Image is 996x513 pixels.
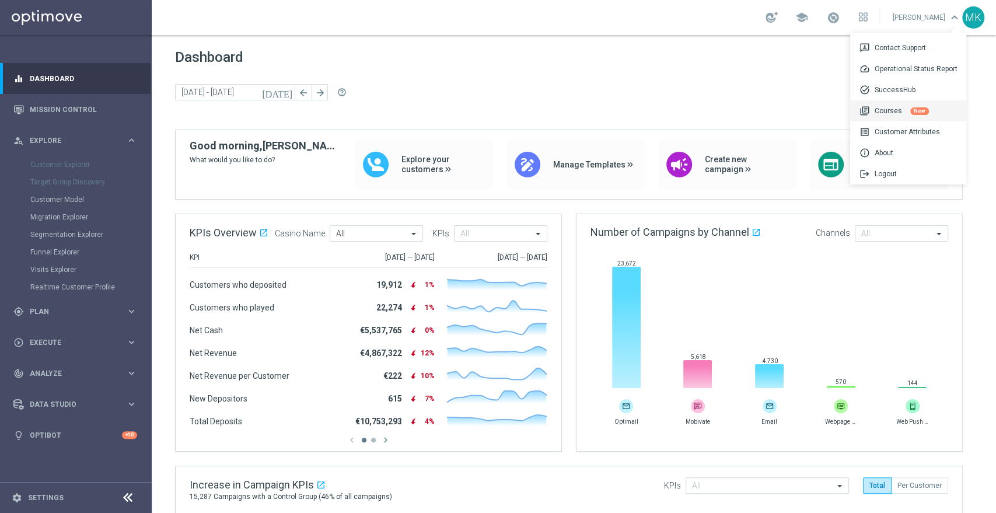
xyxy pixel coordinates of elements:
span: library_books [859,106,875,116]
div: Mission Control [13,94,137,125]
i: lightbulb [13,430,24,441]
i: gps_fixed [13,306,24,317]
i: track_changes [13,368,24,379]
a: Customer Model [30,195,121,204]
i: keyboard_arrow_right [126,399,137,410]
a: speedOperational Status Report [850,58,966,79]
a: Segmentation Explorer [30,230,121,239]
a: list_altCustomer Attributes [850,121,966,142]
div: Visits Explorer [30,261,151,278]
div: Explore [13,135,126,146]
i: equalizer [13,74,24,84]
span: list_alt [859,127,875,137]
div: Contact Support [850,37,966,58]
a: Visits Explorer [30,265,121,274]
button: Data Studio keyboard_arrow_right [13,400,138,409]
i: keyboard_arrow_right [126,368,137,379]
div: Segmentation Explorer [30,226,151,243]
button: Mission Control [13,105,138,114]
button: track_changes Analyze keyboard_arrow_right [13,369,138,378]
div: Analyze [13,368,126,379]
div: Plan [13,306,126,317]
div: Data Studio [13,399,126,410]
div: Operational Status Report [850,58,966,79]
a: Settings [28,494,64,501]
span: speed [859,64,875,74]
a: library_booksCoursesNew [850,100,966,121]
span: Plan [30,308,126,315]
span: Execute [30,339,126,346]
a: infoAbout [850,142,966,163]
a: Dashboard [30,63,137,94]
div: Logout [850,163,966,184]
a: logoutLogout [850,163,966,184]
a: task_altSuccessHub [850,79,966,100]
div: Funnel Explorer [30,243,151,261]
div: Realtime Customer Profile [30,278,151,296]
span: logout [859,169,875,179]
div: SuccessHub [850,79,966,100]
i: keyboard_arrow_right [126,337,137,348]
button: equalizer Dashboard [13,74,138,83]
span: 3p [859,43,875,53]
span: Explore [30,137,126,144]
span: Data Studio [30,401,126,408]
a: Funnel Explorer [30,247,121,257]
div: Target Group Discovery [30,173,151,191]
a: 3pContact Support [850,37,966,58]
div: +10 [122,431,137,439]
div: New [910,107,929,115]
a: [PERSON_NAME]keyboard_arrow_down 3pContact Support speedOperational Status Report task_altSuccess... [892,9,962,26]
a: Realtime Customer Profile [30,282,121,292]
span: Analyze [30,370,126,377]
i: play_circle_outline [13,337,24,348]
i: keyboard_arrow_right [126,135,137,146]
span: task_alt [859,85,875,95]
i: person_search [13,135,24,146]
i: keyboard_arrow_right [126,306,137,317]
div: Execute [13,337,126,348]
div: Customer Model [30,191,151,208]
div: Optibot [13,420,137,451]
a: Optibot [30,420,122,451]
button: lightbulb Optibot +10 [13,431,138,440]
i: settings [12,493,22,503]
button: person_search Explore keyboard_arrow_right [13,136,138,145]
div: Customer Explorer [30,156,151,173]
a: Mission Control [30,94,137,125]
div: Migration Explorer [30,208,151,226]
a: Migration Explorer [30,212,121,222]
div: Customer Attributes [850,121,966,142]
div: Courses [850,100,966,121]
button: play_circle_outline Execute keyboard_arrow_right [13,338,138,347]
div: MK [962,6,984,29]
div: About [850,142,966,163]
span: keyboard_arrow_down [948,11,961,24]
span: school [795,11,808,24]
span: info [859,148,875,158]
button: gps_fixed Plan keyboard_arrow_right [13,307,138,316]
div: Dashboard [13,63,137,94]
